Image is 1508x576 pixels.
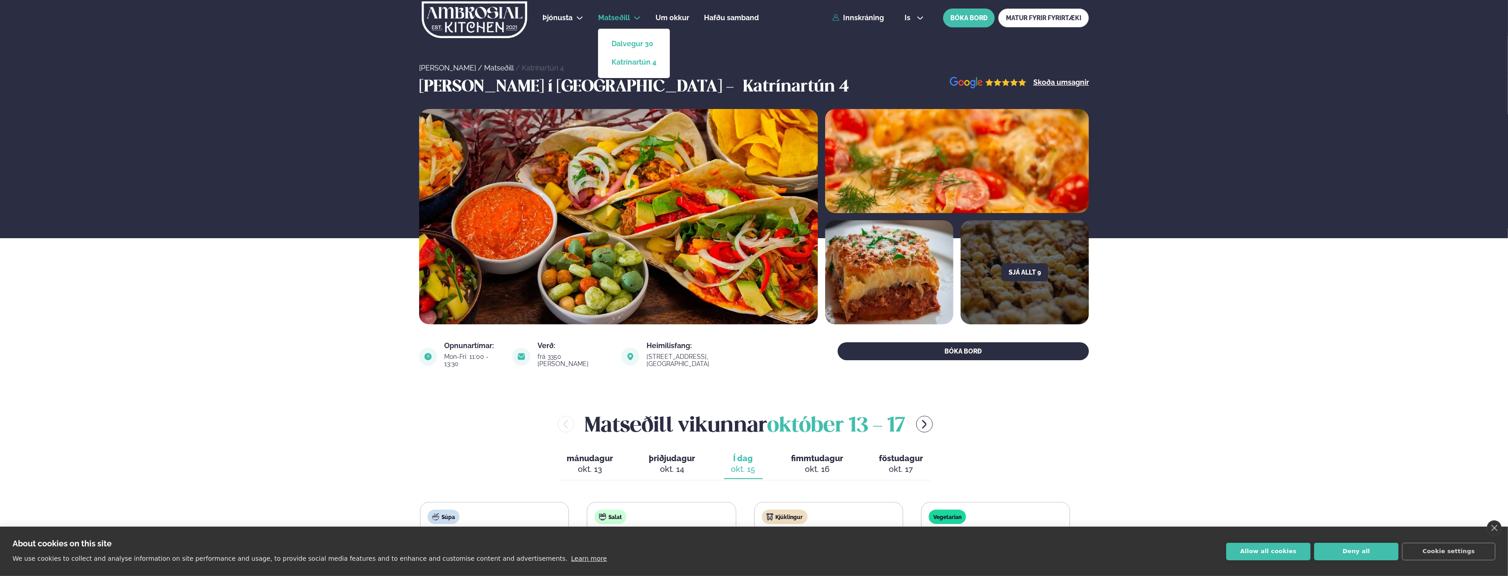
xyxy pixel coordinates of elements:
[444,353,502,367] div: Mon-Fri: 11:00 - 13:30
[419,348,437,366] img: image alt
[649,464,695,475] div: okt. 14
[478,64,484,72] span: /
[943,9,995,27] button: BÓKA BORÐ
[428,510,459,524] div: Súpa
[1402,543,1495,560] button: Cookie settings
[647,358,767,369] a: link
[599,513,606,520] img: salad.svg
[905,14,913,22] span: is
[484,64,514,72] a: Matseðill
[929,510,966,524] div: Vegetarian
[560,449,621,479] button: mánudagur okt. 13
[704,13,759,23] a: Hafðu samband
[743,77,849,98] h3: Katrínartún 4
[612,40,656,48] a: Dalvegur 30
[656,13,689,23] a: Um okkur
[542,13,573,23] a: Þjónusta
[825,220,953,324] img: image alt
[421,1,528,38] img: logo
[558,416,574,432] button: menu-btn-left
[879,454,923,463] span: föstudagur
[762,510,808,524] div: Kjúklingur
[647,342,767,349] div: Heimilisfang:
[838,342,1089,360] button: BÓKA BORÐ
[832,14,884,22] a: Innskráning
[538,342,611,349] div: Verð:
[516,64,522,72] span: /
[419,64,476,72] a: [PERSON_NAME]
[571,555,607,562] a: Learn more
[950,77,1027,89] img: image alt
[791,454,844,463] span: fimmtudagur
[538,353,611,367] div: frá 3350 [PERSON_NAME]
[612,59,656,66] a: Katrínartún 4
[791,464,844,475] div: okt. 16
[567,464,613,475] div: okt. 13
[1001,263,1048,281] button: Sjá allt 9
[444,342,502,349] div: Opnunartímar:
[1487,520,1502,536] a: close
[647,353,767,367] div: [STREET_ADDRESS], [GEOGRAPHIC_DATA]
[768,416,905,436] span: október 13 - 17
[825,109,1089,213] img: image alt
[542,13,573,22] span: Þjónusta
[13,539,112,548] strong: About cookies on this site
[585,410,905,439] h2: Matseðill vikunnar
[598,13,630,23] a: Matseðill
[784,449,851,479] button: fimmtudagur okt. 16
[594,510,626,524] div: Salat
[731,464,756,475] div: okt. 15
[766,513,774,520] img: chicken.svg
[512,348,530,366] img: image alt
[432,513,439,520] img: soup.svg
[598,13,630,22] span: Matseðill
[998,9,1089,27] a: MATUR FYRIR FYRIRTÆKI
[1033,79,1089,86] a: Skoða umsagnir
[419,77,739,98] h3: [PERSON_NAME] í [GEOGRAPHIC_DATA] -
[731,453,756,464] span: Í dag
[621,348,639,366] img: image alt
[1226,543,1311,560] button: Allow all cookies
[522,64,564,72] a: Katrínartún 4
[649,454,695,463] span: þriðjudagur
[1314,543,1399,560] button: Deny all
[642,449,703,479] button: þriðjudagur okt. 14
[656,13,689,22] span: Um okkur
[419,109,818,324] img: image alt
[724,449,763,479] button: Í dag okt. 15
[567,454,613,463] span: mánudagur
[13,555,568,562] p: We use cookies to collect and analyse information on site performance and usage, to provide socia...
[916,416,933,432] button: menu-btn-right
[872,449,931,479] button: föstudagur okt. 17
[879,464,923,475] div: okt. 17
[897,14,931,22] button: is
[704,13,759,22] span: Hafðu samband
